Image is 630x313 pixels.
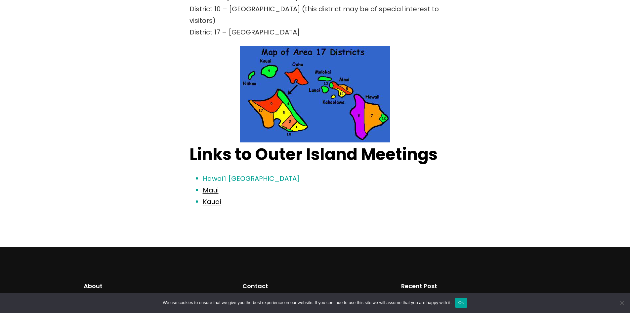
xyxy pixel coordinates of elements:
span: No [618,299,625,306]
h2: Links to Outer Island Meetings [189,144,441,165]
a: Maui [203,185,219,195]
button: Ok [455,298,467,308]
span: We use cookies to ensure that we give you the best experience on our website. If you continue to ... [163,299,451,306]
h2: About [84,282,229,291]
h2: Recent Post [401,282,547,291]
h2: Contact [242,282,388,291]
a: Kauai [203,197,221,206]
a: Hawai`i [GEOGRAPHIC_DATA] [203,174,300,183]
